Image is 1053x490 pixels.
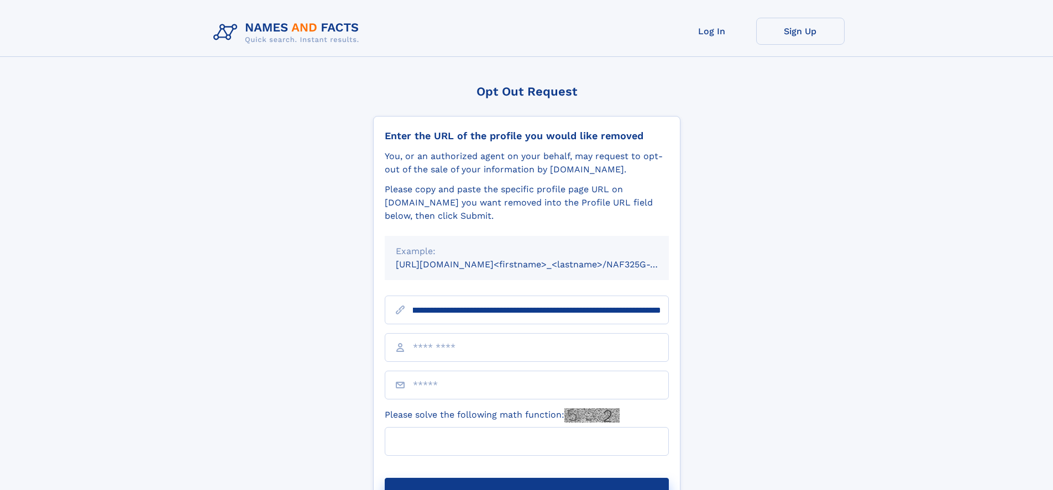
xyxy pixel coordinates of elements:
[385,408,620,423] label: Please solve the following math function:
[385,150,669,176] div: You, or an authorized agent on your behalf, may request to opt-out of the sale of your informatio...
[668,18,756,45] a: Log In
[373,85,680,98] div: Opt Out Request
[385,183,669,223] div: Please copy and paste the specific profile page URL on [DOMAIN_NAME] you want removed into the Pr...
[385,130,669,142] div: Enter the URL of the profile you would like removed
[396,245,658,258] div: Example:
[396,259,690,270] small: [URL][DOMAIN_NAME]<firstname>_<lastname>/NAF325G-xxxxxxxx
[756,18,845,45] a: Sign Up
[209,18,368,48] img: Logo Names and Facts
